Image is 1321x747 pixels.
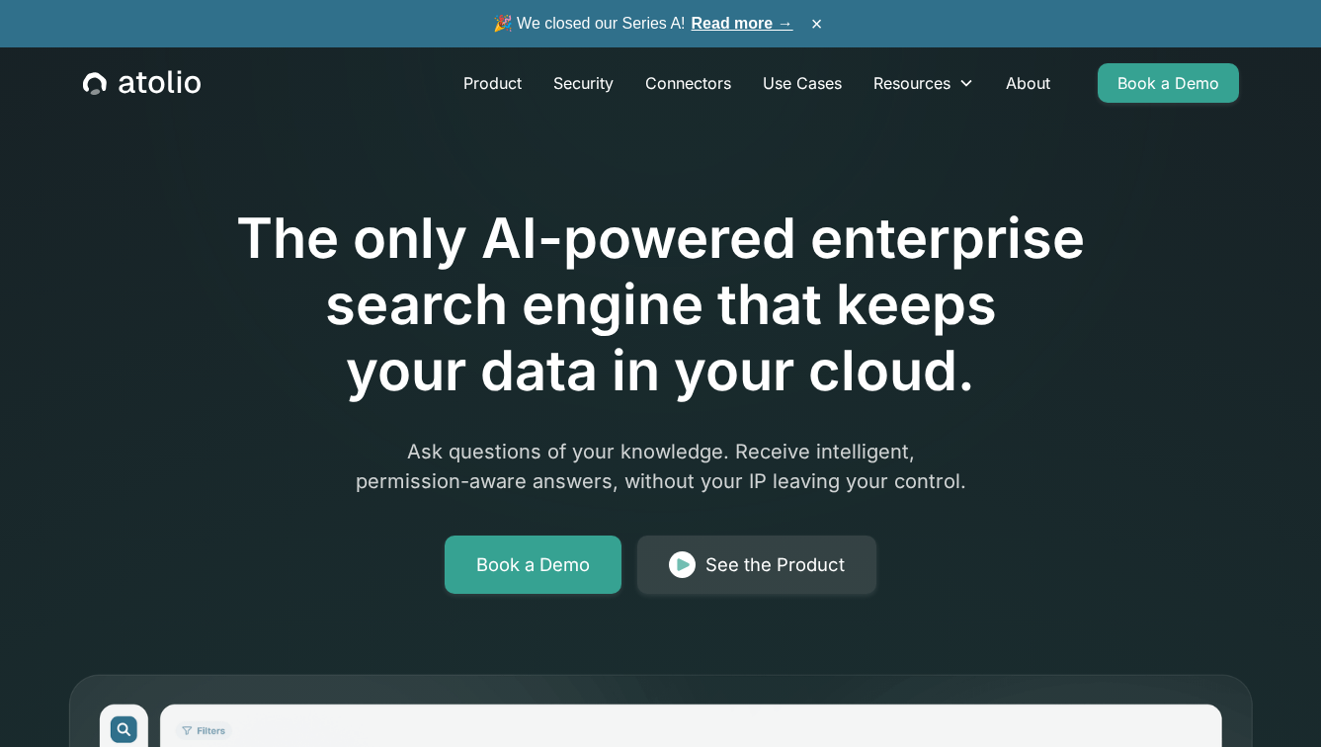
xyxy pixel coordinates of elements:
[537,63,629,103] a: Security
[805,13,829,35] button: ×
[155,206,1167,405] h1: The only AI-powered enterprise search engine that keeps your data in your cloud.
[448,63,537,103] a: Product
[705,551,845,579] div: See the Product
[493,12,793,36] span: 🎉 We closed our Series A!
[990,63,1066,103] a: About
[747,63,858,103] a: Use Cases
[445,536,621,595] a: Book a Demo
[282,437,1040,496] p: Ask questions of your knowledge. Receive intelligent, permission-aware answers, without your IP l...
[873,71,950,95] div: Resources
[637,536,876,595] a: See the Product
[1098,63,1239,103] a: Book a Demo
[83,70,201,96] a: home
[858,63,990,103] div: Resources
[629,63,747,103] a: Connectors
[692,15,793,32] a: Read more →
